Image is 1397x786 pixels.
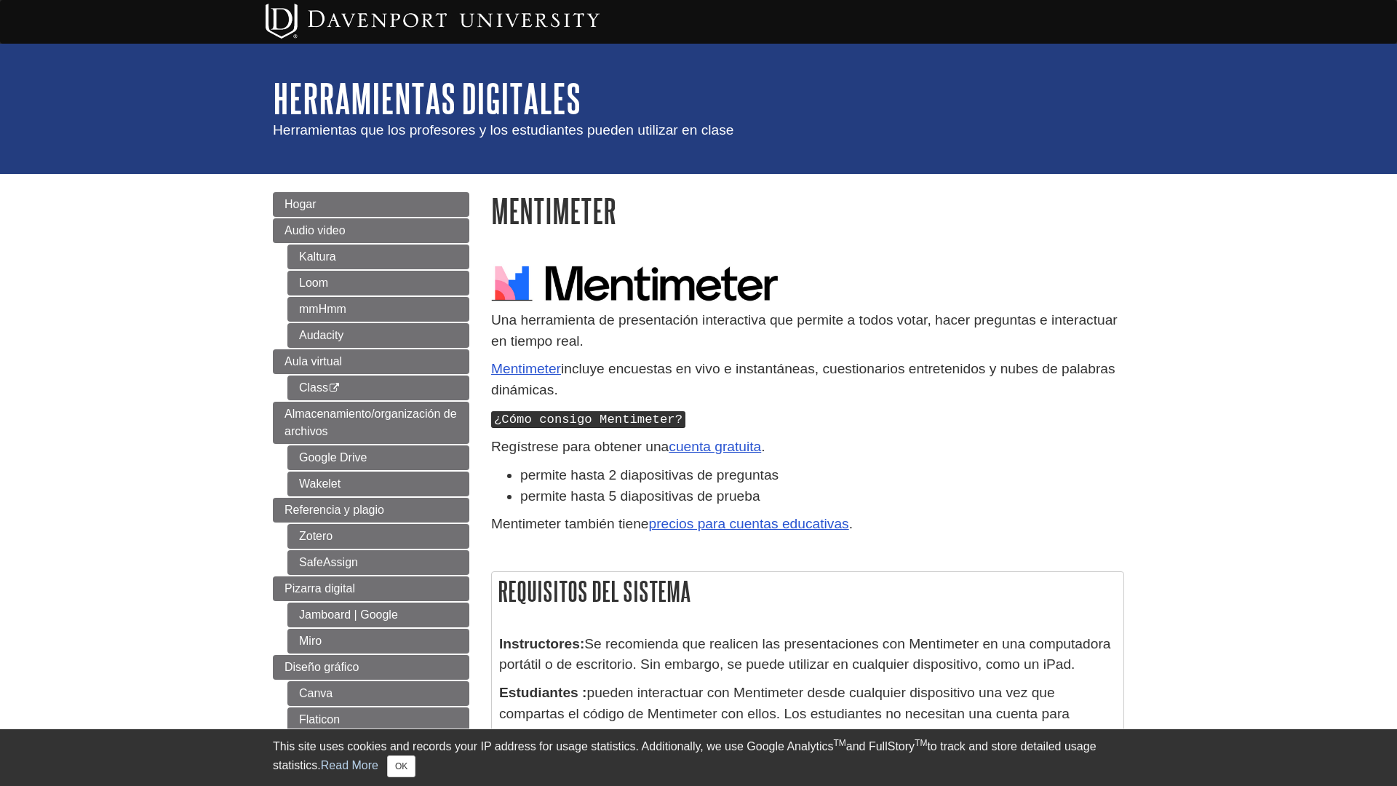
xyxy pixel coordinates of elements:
[287,245,469,269] a: Kaltura
[273,655,469,680] a: Diseño gráfico
[491,310,1124,352] p: Una herramienta de presentación interactiva que permite a todos votar, hacer preguntas e interact...
[491,262,782,303] img: mentimeter logo
[284,224,346,237] span: Audio video
[915,738,927,748] sup: TM
[491,411,685,428] kbd: ¿Cómo consigo Mentimeter?
[273,402,469,444] a: Almacenamiento/organización de archivos
[649,516,849,531] a: precios para cuentas educativas
[287,323,469,348] a: Audacity
[273,498,469,523] a: Referencia y plagio
[284,355,342,368] span: Aula virtual
[273,192,469,217] a: Hogar
[287,681,469,706] a: Canva
[387,755,415,777] button: Close
[287,271,469,295] a: Loom
[492,572,1123,611] h2: Requisitos del sistema
[287,524,469,549] a: Zotero
[669,439,761,454] a: cuenta gratuita
[273,76,581,121] a: Herramientas digitales
[321,759,378,771] a: Read More
[284,661,359,673] span: Diseño gráfico
[273,738,1124,777] div: This site uses cookies and records your IP address for usage statistics. Additionally, we use Goo...
[287,297,469,322] a: mmHmm
[499,634,1116,676] p: Se recomienda que realicen las presentaciones con Mentimeter en una computadora portátil o de esc...
[491,192,1124,229] h1: Mentimeter
[491,437,1124,458] p: Regístrese para obtener una .
[273,218,469,243] a: Audio video
[287,603,469,627] a: Jamboard | Google
[287,445,469,470] a: Google Drive
[499,636,584,651] strong: Instructores:
[284,198,317,210] span: Hogar
[833,738,845,748] sup: TM
[273,349,469,374] a: Aula virtual
[287,472,469,496] a: Wakelet
[284,504,384,516] span: Referencia y plagio
[287,629,469,654] a: Miro
[491,514,1124,535] p: Mentimeter también tiene .
[499,685,586,700] strong: Estudiantes :
[266,4,600,39] img: Davenport University
[287,550,469,575] a: SafeAssign
[520,486,1124,507] li: permite hasta 5 diapositivas de prueba
[491,361,561,376] a: Mentimeter
[520,465,1124,486] li: permite hasta 2 diapositivas de preguntas
[273,122,734,138] span: Herramientas que los profesores y los estudiantes pueden utilizar en clase
[284,582,355,595] span: Pizarra digital
[499,683,1116,745] p: pueden interactuar con Mentimeter desde cualquier dispositivo una vez que compartas el código de ...
[287,376,469,400] a: Class
[284,408,457,437] span: Almacenamiento/organización de archivos
[328,384,341,393] i: This link opens in a new window
[273,576,469,601] a: Pizarra digital
[287,707,469,732] a: Flaticon
[491,359,1124,401] p: incluye encuestas en vivo e instantáneas, cuestionarios entretenidos y nubes de palabras dinámicas.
